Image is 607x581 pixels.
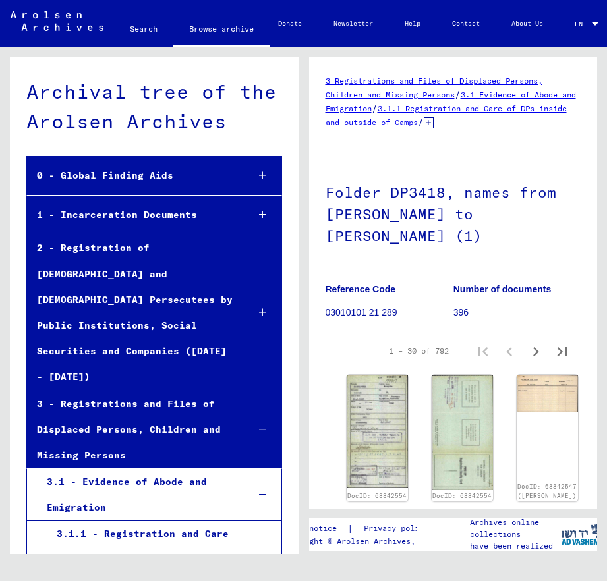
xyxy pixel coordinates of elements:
[453,284,552,294] b: Number of documents
[326,306,453,319] p: 03010101 21 289
[517,375,578,412] img: 001.jpg
[326,76,542,99] a: 3 Registrations and Files of Displaced Persons, Children and Missing Persons
[432,492,492,499] a: DocID: 68842554
[372,102,378,114] span: /
[318,8,389,40] a: Newsletter
[555,518,604,551] img: yv_logo.png
[389,345,449,357] div: 1 – 30 of 792
[26,77,282,136] div: Archival tree of the Arolsen Archives
[455,88,461,100] span: /
[523,338,549,364] button: Next page
[27,235,237,390] div: 2 - Registration of [DEMOGRAPHIC_DATA] and [DEMOGRAPHIC_DATA] Persecutees by Public Institutions,...
[173,13,270,47] a: Browse archive
[353,522,444,536] a: Privacy policy
[27,202,237,228] div: 1 - Incarceration Documents
[114,13,173,45] a: Search
[37,469,238,520] div: 3.1 - Evidence of Abode and Emigration
[27,163,237,188] div: 0 - Global Finding Aids
[326,162,581,263] h1: Folder DP3418, names from [PERSON_NAME] to [PERSON_NAME] (1)
[418,116,424,128] span: /
[496,338,523,364] button: Previous page
[549,338,575,364] button: Last page
[389,8,436,40] a: Help
[281,522,444,536] div: |
[281,536,444,547] p: Copyright © Arolsen Archives, 2021
[11,11,103,31] img: Arolsen_neg.svg
[575,20,589,28] span: EN
[27,391,237,469] div: 3 - Registrations and Files of Displaced Persons, Children and Missing Persons
[262,8,318,40] a: Donate
[347,375,408,489] img: 001.jpg
[496,8,559,40] a: About Us
[470,540,561,564] p: have been realized in partnership with
[470,338,496,364] button: First page
[436,8,496,40] a: Contact
[453,306,581,319] p: 396
[326,284,396,294] b: Reference Code
[470,505,561,540] p: The Arolsen Archives online collections
[432,375,493,490] img: 002.jpg
[281,522,347,536] a: Legal notice
[347,492,407,499] a: DocID: 68842554
[517,483,577,499] a: DocID: 68842547 ([PERSON_NAME])
[326,103,567,127] a: 3.1.1 Registration and Care of DPs inside and outside of Camps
